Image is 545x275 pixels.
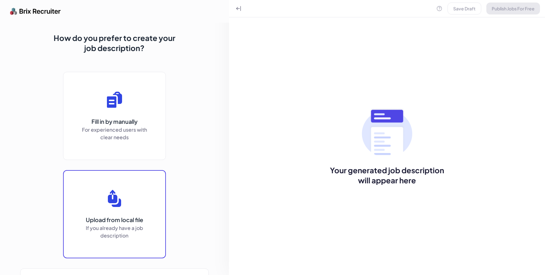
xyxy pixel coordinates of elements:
p: For experienced users with clear needs [80,126,149,141]
button: Upload from local fileIf you already have a job description [63,170,166,258]
span: How do you prefer to create your job description? [53,33,176,53]
span: Your generated job description will appear here [325,165,448,185]
img: logo [10,5,61,18]
img: no txt [362,107,412,158]
p: Fill in by manually [80,117,149,126]
button: Fill in by manuallyFor experienced users with clear needs [63,72,166,160]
